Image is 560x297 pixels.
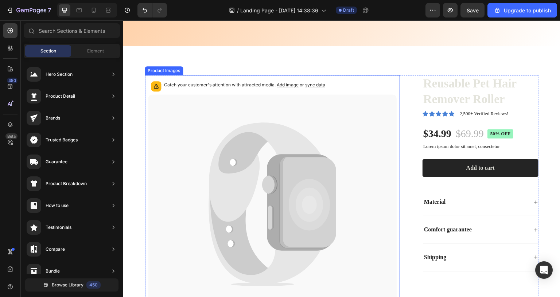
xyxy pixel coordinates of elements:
div: Testimonials [46,224,71,231]
div: How to use [46,202,69,209]
div: Trusted Badges [46,136,78,144]
div: Bundle [46,267,60,275]
div: Product Detail [46,93,75,100]
div: Undo/Redo [137,3,167,17]
div: Guarantee [46,158,67,165]
button: Save [460,3,485,17]
span: / [237,7,239,14]
div: 450 [7,78,17,83]
button: Add to cart [300,139,416,157]
button: Browse Library450 [25,278,118,292]
p: Shipping [301,233,323,241]
div: $69.99 [332,106,362,121]
span: Landing Page - [DATE] 14:38:36 [240,7,318,14]
span: Draft [343,7,354,13]
pre: 50% off [365,109,390,118]
p: 7 [48,6,51,15]
button: 7 [3,3,54,17]
input: Search Sections & Elements [24,23,120,38]
span: sync data [182,62,202,67]
div: 450 [86,281,101,289]
button: Upgrade to publish [487,3,557,17]
span: Browse Library [52,282,83,288]
div: Product Breakdown [46,180,87,187]
span: or [176,62,202,67]
div: Add to cart [343,144,372,152]
div: Beta [5,133,17,139]
div: Upgrade to publish [494,7,551,14]
div: Hero Section [46,71,73,78]
p: Lorem ipsum dolor sit amet, consectetur [300,123,415,129]
span: Section [40,48,56,54]
p: Material [301,178,323,185]
div: Brands [46,114,60,122]
div: Compare [46,246,65,253]
span: Add image [154,62,176,67]
span: Save [467,7,479,13]
span: Element [87,48,104,54]
div: Product Images [23,47,59,54]
iframe: To enrich screen reader interactions, please activate Accessibility in Grammarly extension settings [123,20,560,297]
p: 2,500+ Verified Reviews! [337,90,386,97]
h1: Reusable Pet Hair Remover Roller [300,55,416,87]
div: Open Intercom Messenger [535,261,553,279]
p: Comfort guarantee [301,206,349,213]
div: $34.99 [300,106,329,121]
